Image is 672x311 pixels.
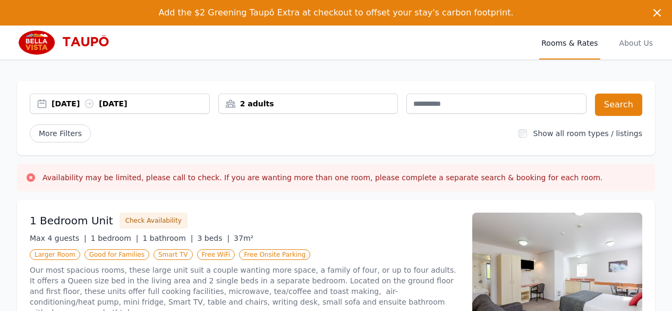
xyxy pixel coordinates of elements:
[17,30,120,55] img: Bella Vista Taupo
[84,249,149,260] span: Good for Families
[154,249,193,260] span: Smart TV
[197,249,235,260] span: Free WiFi
[142,234,193,242] span: 1 bathroom |
[234,234,253,242] span: 37m²
[239,249,310,260] span: Free Onsite Parking
[617,26,655,60] a: About Us
[30,234,87,242] span: Max 4 guests |
[539,26,600,60] a: Rooms & Rates
[42,172,603,183] h3: Availability may be limited, please call to check. If you are wanting more than one room, please ...
[158,7,513,18] span: Add the $2 Greening Taupō Extra at checkout to offset your stay's carbon footprint.
[219,98,398,109] div: 2 adults
[197,234,229,242] span: 3 beds |
[30,213,113,228] h3: 1 Bedroom Unit
[91,234,139,242] span: 1 bedroom |
[52,98,209,109] div: [DATE] [DATE]
[30,249,80,260] span: Larger Room
[120,213,188,229] button: Check Availability
[30,124,91,142] span: More Filters
[595,94,642,116] button: Search
[533,129,642,138] label: Show all room types / listings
